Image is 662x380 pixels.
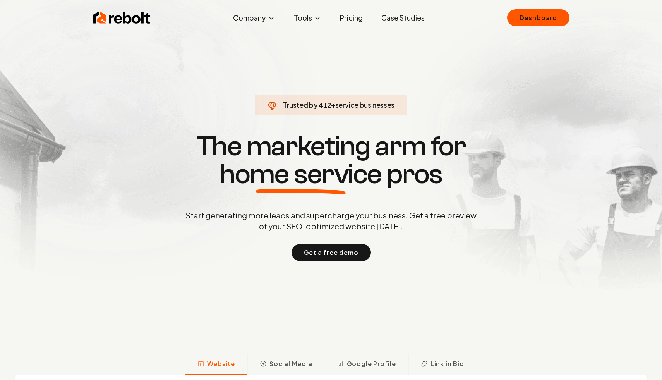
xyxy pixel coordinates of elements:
[507,9,569,26] a: Dashboard
[184,210,478,232] p: Start generating more leads and supercharge your business. Get a free preview of your SEO-optimiz...
[347,359,396,368] span: Google Profile
[375,10,431,26] a: Case Studies
[325,354,408,375] button: Google Profile
[288,10,328,26] button: Tools
[331,100,335,109] span: +
[283,100,317,109] span: Trusted by
[334,10,369,26] a: Pricing
[247,354,325,375] button: Social Media
[335,100,395,109] span: service businesses
[430,359,464,368] span: Link in Bio
[319,100,331,110] span: 412
[292,244,371,261] button: Get a free demo
[269,359,312,368] span: Social Media
[93,10,151,26] img: Rebolt Logo
[220,160,382,188] span: home service
[227,10,281,26] button: Company
[145,132,517,188] h1: The marketing arm for pros
[185,354,247,375] button: Website
[408,354,477,375] button: Link in Bio
[207,359,235,368] span: Website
